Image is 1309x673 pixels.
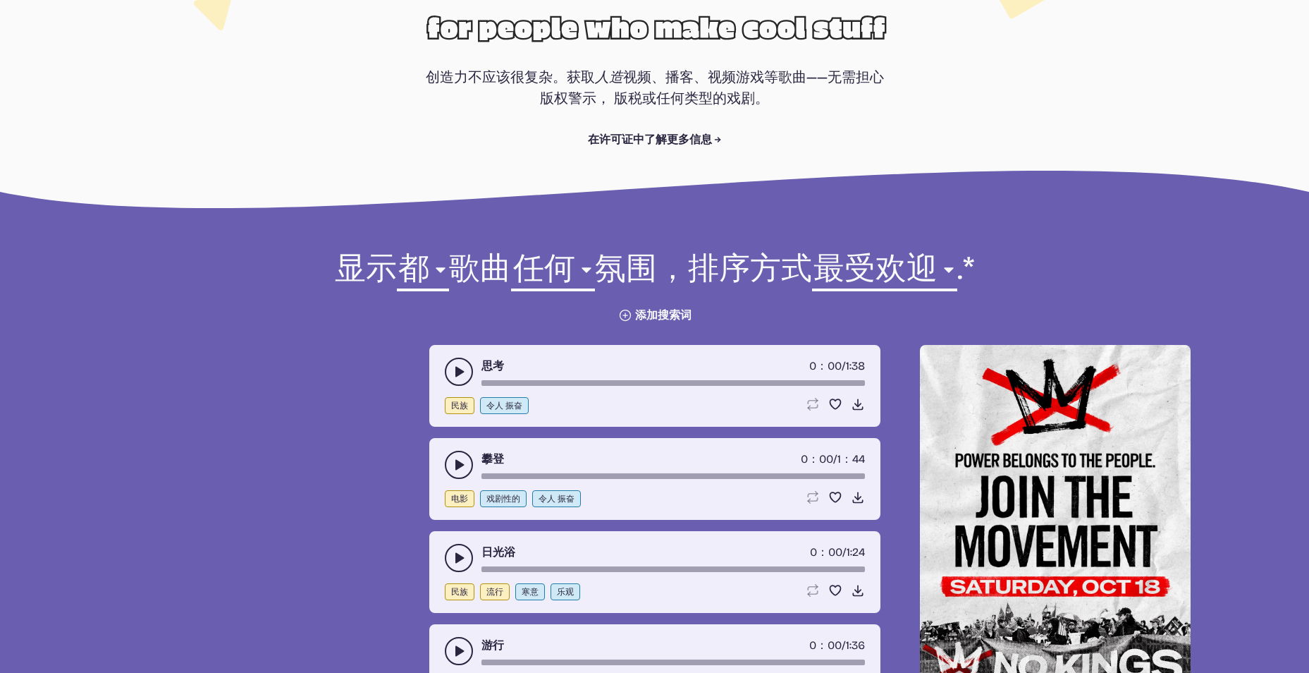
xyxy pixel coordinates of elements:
[801,452,833,466] span: 定时器
[551,583,580,600] button: 乐观
[595,68,623,85] i: 人造
[481,380,865,386] div: 歌曲时间条
[618,308,692,322] button: 添加搜索词
[809,637,865,654] div: /
[846,359,865,372] span: 1:38
[540,68,884,107] font: 视频、播客、视频游戏等歌曲——无需担心版权警示， 版税或任何类型的戏剧。
[809,638,842,652] span: 定时器
[801,451,865,468] div: /
[481,451,504,468] a: 攀登
[846,638,865,652] span: 1:36
[481,637,504,654] a: 游行
[481,566,865,572] div: 歌曲时间条
[806,397,820,411] button: 圈
[837,452,865,466] span: 1：44
[445,637,473,665] button: 播放-暂停切换
[809,358,865,375] div: /
[445,583,474,600] button: 民族
[847,545,865,559] span: 1:24
[635,310,692,321] font: 添加搜索词
[828,490,842,504] button: 喜欢
[445,490,474,507] button: 电影
[515,583,545,600] button: 寒意
[335,250,397,287] font: 显示
[806,490,820,504] button: 圈
[445,544,473,572] button: 播放-暂停切换
[810,545,842,559] span: 定时器
[480,490,527,507] button: 戏剧性的
[957,250,963,287] font: .
[445,451,473,479] button: 播放-暂停切换
[806,583,820,598] button: 圈
[397,248,449,297] select: 类型
[828,583,842,598] button: 喜欢
[809,359,842,372] span: 定时器
[481,660,865,665] div: 歌曲时间条
[588,131,722,148] a: 在许可证中了解更多信息
[532,490,581,507] button: 令人 振奋
[812,248,957,297] select: 排序
[481,473,865,479] div: 歌曲时间条
[445,397,474,414] button: 民族
[445,358,473,386] button: 播放-暂停切换
[481,358,504,375] a: 思考
[595,250,812,287] font: 氛围，排序方式
[810,544,865,561] div: /
[588,131,712,148] font: 在许可证中了解更多信息
[449,250,511,287] font: 歌曲
[828,397,842,411] button: 喜欢
[426,68,595,85] font: 创造力不应该很复杂。获取
[481,544,515,561] a: 日光浴
[480,397,529,414] button: 令人 振奋
[480,583,510,600] button: 流行
[511,248,594,297] select: 氛围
